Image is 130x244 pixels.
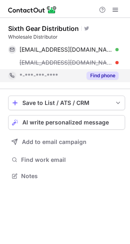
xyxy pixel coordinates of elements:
[8,96,125,110] button: save-profile-one-click
[8,154,125,166] button: Find work email
[22,139,87,145] span: Add to email campaign
[8,170,125,182] button: Notes
[21,156,122,163] span: Find work email
[22,119,109,126] span: AI write personalized message
[8,24,79,33] div: Sixth Gear Distribution
[87,72,119,80] button: Reveal Button
[8,115,125,130] button: AI write personalized message
[19,46,113,53] span: [EMAIL_ADDRESS][DOMAIN_NAME]
[19,59,113,66] span: [EMAIL_ADDRESS][DOMAIN_NAME]
[8,135,125,149] button: Add to email campaign
[21,172,122,180] span: Notes
[22,100,111,106] div: Save to List / ATS / CRM
[8,5,57,15] img: ContactOut v5.3.10
[8,33,125,41] div: Wholesale Distributor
